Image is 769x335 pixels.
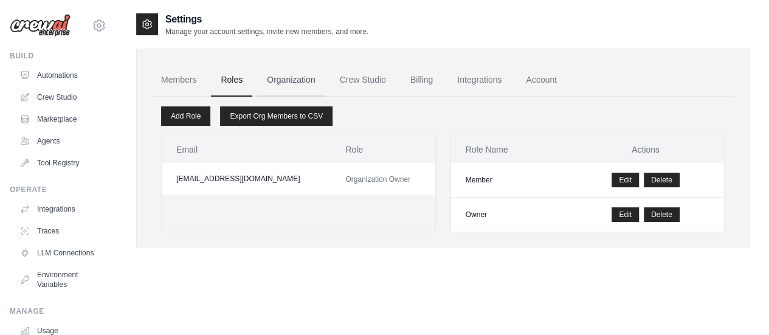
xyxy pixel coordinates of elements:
a: Crew Studio [15,88,106,107]
h2: Settings [165,12,368,27]
th: Actions [567,136,724,163]
p: Manage your account settings, invite new members, and more. [165,27,368,36]
a: Environment Variables [15,265,106,294]
a: Integrations [447,64,511,97]
a: Billing [401,64,443,97]
a: Integrations [15,199,106,219]
td: Owner [451,198,567,232]
th: Role [331,136,435,163]
button: Delete [644,207,680,222]
a: Add Role [161,106,210,126]
button: Delete [644,173,680,187]
th: Role Name [451,136,567,163]
td: [EMAIL_ADDRESS][DOMAIN_NAME] [162,163,331,195]
span: Organization Owner [345,175,410,184]
img: Logo [10,14,71,37]
a: Tool Registry [15,153,106,173]
a: Agents [15,131,106,151]
a: Members [151,64,206,97]
a: LLM Connections [15,243,106,263]
a: Roles [211,64,252,97]
a: Automations [15,66,106,85]
div: Operate [10,185,106,195]
th: Email [162,136,331,163]
a: Crew Studio [330,64,396,97]
div: Manage [10,306,106,316]
a: Marketplace [15,109,106,129]
td: Member [451,163,567,198]
a: Traces [15,221,106,241]
a: Export Org Members to CSV [220,106,333,126]
a: Edit [612,207,639,222]
div: Build [10,51,106,61]
a: Edit [612,173,639,187]
a: Account [516,64,567,97]
a: Organization [257,64,325,97]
